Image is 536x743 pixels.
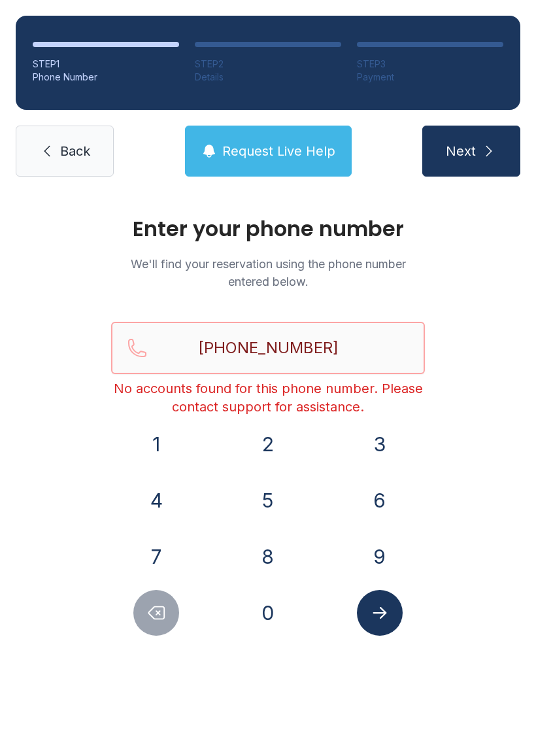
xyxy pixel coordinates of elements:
div: Details [195,71,341,84]
span: Request Live Help [222,142,335,160]
button: 9 [357,534,403,579]
button: 8 [245,534,291,579]
button: 3 [357,421,403,467]
input: Reservation phone number [111,322,425,374]
div: Payment [357,71,503,84]
button: 1 [133,421,179,467]
span: Next [446,142,476,160]
button: 0 [245,590,291,636]
button: 6 [357,477,403,523]
button: Delete number [133,590,179,636]
div: STEP 1 [33,58,179,71]
button: 4 [133,477,179,523]
button: Submit lookup form [357,590,403,636]
div: STEP 2 [195,58,341,71]
button: 2 [245,421,291,467]
div: STEP 3 [357,58,503,71]
p: We'll find your reservation using the phone number entered below. [111,255,425,290]
span: Back [60,142,90,160]
button: 5 [245,477,291,523]
button: 7 [133,534,179,579]
div: Phone Number [33,71,179,84]
h1: Enter your phone number [111,218,425,239]
div: No accounts found for this phone number. Please contact support for assistance. [111,379,425,416]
